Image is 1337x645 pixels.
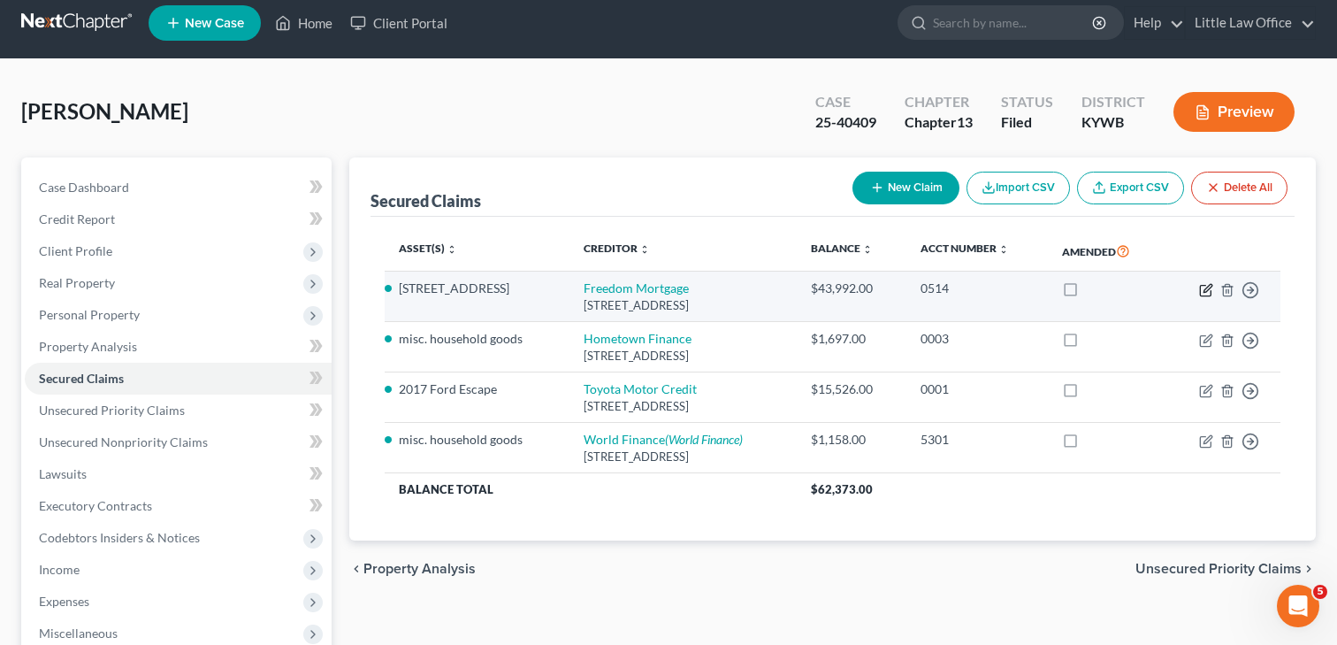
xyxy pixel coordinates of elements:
th: Balance Total [385,473,797,505]
span: Case Dashboard [39,180,129,195]
span: Secured Claims [39,371,124,386]
a: Acct Number unfold_more [921,242,1009,255]
i: (World Finance) [665,432,743,447]
div: Filed [1001,112,1053,133]
div: 0514 [921,280,1034,297]
div: $1,697.00 [811,330,892,348]
li: 2017 Ford Escape [399,380,555,398]
span: Miscellaneous [39,626,118,641]
span: Unsecured Priority Claims [1135,562,1302,576]
div: Secured Claims [371,190,481,211]
div: KYWB [1081,112,1145,133]
span: 5 [1313,585,1327,599]
a: World Finance(World Finance) [584,432,743,447]
a: Unsecured Nonpriority Claims [25,426,332,458]
span: Expenses [39,594,89,609]
div: $43,992.00 [811,280,892,297]
i: unfold_more [639,244,650,255]
div: Chapter [905,92,973,112]
a: Credit Report [25,203,332,235]
span: Unsecured Priority Claims [39,403,185,418]
a: Freedom Mortgage [584,280,689,296]
a: Home [266,7,341,39]
div: Case [815,92,876,112]
iframe: Intercom live chat [1277,585,1319,627]
th: Amended [1048,231,1165,272]
i: chevron_left [349,562,363,576]
span: Unsecured Nonpriority Claims [39,434,208,449]
a: Unsecured Priority Claims [25,395,332,426]
a: Lawsuits [25,458,332,490]
span: Property Analysis [363,562,476,576]
i: unfold_more [862,244,873,255]
a: Hometown Finance [584,331,691,346]
span: $62,373.00 [811,482,873,496]
div: $15,526.00 [811,380,892,398]
span: Credit Report [39,211,115,227]
div: 5301 [921,431,1034,449]
li: misc. household goods [399,431,555,449]
a: Secured Claims [25,363,332,395]
span: Codebtors Insiders & Notices [39,530,200,545]
span: 13 [957,113,973,130]
a: Case Dashboard [25,172,332,203]
button: New Claim [852,172,959,204]
div: [STREET_ADDRESS] [584,449,783,465]
div: [STREET_ADDRESS] [584,398,783,415]
li: misc. household goods [399,330,555,348]
span: Real Property [39,275,115,290]
a: Help [1125,7,1184,39]
span: Lawsuits [39,466,87,481]
i: unfold_more [447,244,457,255]
span: Client Profile [39,243,112,258]
button: Import CSV [966,172,1070,204]
div: 25-40409 [815,112,876,133]
span: New Case [185,17,244,30]
div: $1,158.00 [811,431,892,449]
a: Client Portal [341,7,456,39]
button: Preview [1173,92,1295,132]
div: Chapter [905,112,973,133]
button: Unsecured Priority Claims chevron_right [1135,562,1316,576]
button: Delete All [1191,172,1287,204]
div: [STREET_ADDRESS] [584,348,783,365]
a: Asset(s) unfold_more [399,242,457,255]
div: District [1081,92,1145,112]
div: Status [1001,92,1053,112]
a: Export CSV [1077,172,1184,204]
button: chevron_left Property Analysis [349,562,476,576]
i: unfold_more [998,244,1009,255]
input: Search by name... [933,6,1095,39]
span: [PERSON_NAME] [21,98,188,124]
span: Property Analysis [39,339,137,354]
div: 0003 [921,330,1034,348]
span: Personal Property [39,307,140,322]
a: Creditor unfold_more [584,242,650,255]
span: Executory Contracts [39,498,152,513]
i: chevron_right [1302,562,1316,576]
a: Toyota Motor Credit [584,381,697,396]
a: Little Law Office [1186,7,1315,39]
a: Property Analysis [25,331,332,363]
a: Executory Contracts [25,490,332,522]
li: [STREET_ADDRESS] [399,280,555,297]
div: 0001 [921,380,1034,398]
div: [STREET_ADDRESS] [584,297,783,314]
a: Balance unfold_more [811,242,873,255]
span: Income [39,562,80,577]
